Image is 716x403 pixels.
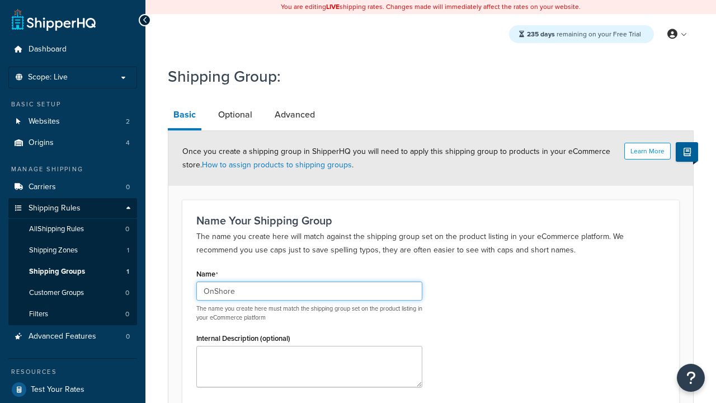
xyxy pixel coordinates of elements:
span: 0 [125,224,129,234]
label: Internal Description (optional) [196,334,290,343]
span: Filters [29,310,48,319]
li: Origins [8,133,137,153]
span: Scope: Live [28,73,68,82]
div: Manage Shipping [8,165,137,174]
li: Filters [8,304,137,325]
span: Shipping Rules [29,204,81,213]
a: Filters0 [8,304,137,325]
span: 1 [126,267,129,277]
span: Websites [29,117,60,126]
a: Carriers0 [8,177,137,198]
a: AllShipping Rules0 [8,219,137,240]
span: 4 [126,138,130,148]
a: Advanced [269,101,321,128]
span: Advanced Features [29,332,96,341]
li: Websites [8,111,137,132]
span: All Shipping Rules [29,224,84,234]
p: The name you create here must match the shipping group set on the product listing in your eCommer... [196,304,422,322]
a: Optional [213,101,258,128]
a: Shipping Groups1 [8,261,137,282]
a: Basic [168,101,201,130]
span: 0 [126,332,130,341]
a: Test Your Rates [8,379,137,400]
li: Carriers [8,177,137,198]
div: Resources [8,367,137,377]
span: Once you create a shipping group in ShipperHQ you will need to apply this shipping group to produ... [182,146,610,171]
a: Origins4 [8,133,137,153]
span: Origins [29,138,54,148]
h3: Name Your Shipping Group [196,214,665,227]
button: Open Resource Center [677,364,705,392]
a: Websites2 [8,111,137,132]
button: Learn More [624,143,671,160]
strong: 235 days [527,29,555,39]
span: Shipping Groups [29,267,85,277]
span: remaining on your Free Trial [527,29,641,39]
p: The name you create here will match against the shipping group set on the product listing in your... [196,230,665,257]
span: 0 [126,182,130,192]
li: Shipping Rules [8,198,137,326]
li: Advanced Features [8,326,137,347]
span: 0 [125,288,129,298]
span: Customer Groups [29,288,84,298]
span: Test Your Rates [31,385,84,395]
span: Carriers [29,182,56,192]
h1: Shipping Group: [168,65,680,87]
button: Show Help Docs [676,142,698,162]
li: Shipping Zones [8,240,137,261]
b: LIVE [326,2,340,12]
div: Basic Setup [8,100,137,109]
a: Advanced Features0 [8,326,137,347]
li: Customer Groups [8,283,137,303]
span: 2 [126,117,130,126]
a: How to assign products to shipping groups [202,159,352,171]
span: 0 [125,310,129,319]
a: Shipping Rules [8,198,137,219]
span: Shipping Zones [29,246,78,255]
span: 1 [127,246,129,255]
a: Shipping Zones1 [8,240,137,261]
label: Name [196,270,218,279]
li: Shipping Groups [8,261,137,282]
a: Dashboard [8,39,137,60]
span: Dashboard [29,45,67,54]
a: Customer Groups0 [8,283,137,303]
